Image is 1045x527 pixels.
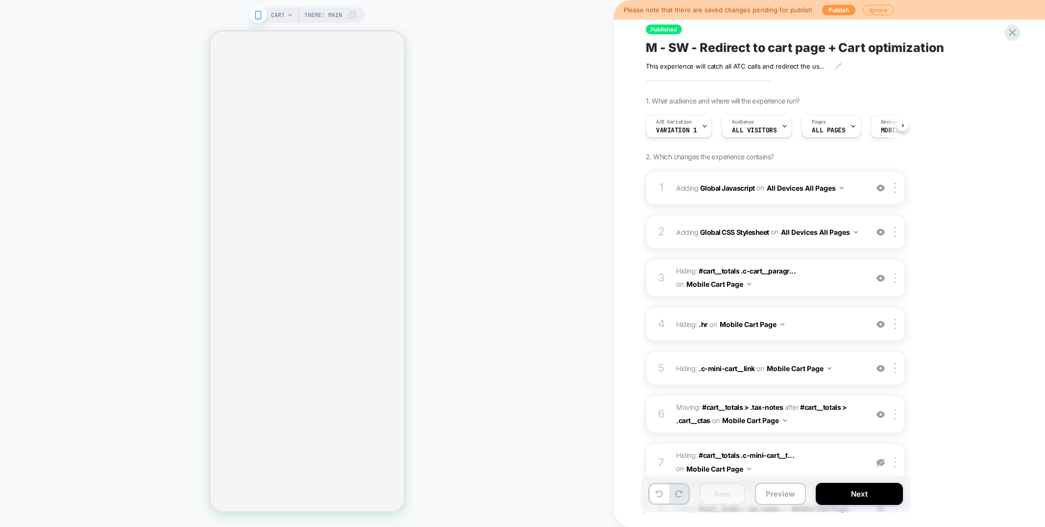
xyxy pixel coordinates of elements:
img: crossed eye [876,184,885,192]
span: Theme: MAIN [304,7,342,23]
span: on [712,414,719,427]
img: close [894,457,896,468]
span: M - SW - Redirect to cart page + Cart optimization [646,40,944,55]
span: CART [271,7,285,23]
span: Adding [676,225,863,239]
div: 2 [656,222,666,242]
span: MOBILE [881,127,903,134]
img: down arrow [840,187,844,189]
img: down arrow [780,323,784,326]
button: Mobile Cart Page [686,277,751,291]
span: Hiding : [676,317,863,331]
span: 1. What audience and where will the experience run? [646,97,799,105]
img: close [894,273,896,283]
span: Moving: [676,401,863,427]
span: All Visitors [732,127,777,134]
img: crossed eye [876,364,885,373]
button: Mobile Cart Page [686,462,751,476]
div: 1 [656,178,666,198]
img: crossed eye [876,274,885,282]
img: crossed eye [876,410,885,419]
b: Global CSS Stylesheet [700,227,769,236]
button: Publish [822,5,855,15]
span: Hiding : [676,265,863,291]
img: close [894,363,896,374]
span: This experience will catch all ATC calls and redirect the user to the cart page instead of openin... [646,62,827,70]
button: Mobile Cart Page [722,413,787,427]
button: Next [816,483,903,505]
span: A/B Variation [656,119,692,125]
img: down arrow [783,419,787,422]
button: Preview [755,483,806,505]
img: close [894,409,896,420]
img: down arrow [827,367,831,370]
button: Mobile Cart Page [767,361,831,376]
span: Published [646,25,682,34]
span: on [676,278,683,290]
span: .c-mini-cart__link [699,364,755,373]
span: ALL PAGES [812,127,845,134]
span: on [756,362,764,375]
img: close [894,182,896,193]
div: 6 [656,404,666,424]
span: on [756,181,764,194]
img: eye [876,458,885,467]
button: Ignore [863,5,894,15]
span: Hiding : [676,361,863,376]
div: 7 [656,453,666,473]
button: All Devices All Pages [781,225,858,239]
button: Mobile Cart Page [720,317,784,331]
img: down arrow [854,231,858,233]
span: Variation 1 [656,127,697,134]
div: 3 [656,268,666,288]
img: crossed eye [876,320,885,328]
span: #cart__totals .c-cart__paragr... [699,267,796,275]
img: close [894,319,896,329]
img: close [894,226,896,237]
span: on [709,318,717,330]
span: Audience [732,119,754,125]
span: .hr [699,320,708,328]
img: crossed eye [876,228,885,236]
span: #cart__totals .c-mini-cart__t... [699,451,794,459]
span: on [771,226,778,238]
img: down arrow [747,283,751,285]
span: Devices [881,119,900,125]
div: 4 [656,314,666,334]
span: 2. Which changes the experience contains? [646,152,774,161]
img: down arrow [747,468,751,470]
span: Pages [812,119,826,125]
span: #cart__totals > .tax-notes [702,403,783,411]
b: Global Javascript [700,183,755,192]
span: on [676,462,683,475]
span: Hiding : [676,449,863,476]
span: Adding [676,181,863,195]
span: after [785,403,799,411]
button: All Devices All Pages [767,181,844,195]
button: Save [700,483,745,505]
div: 5 [656,358,666,378]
